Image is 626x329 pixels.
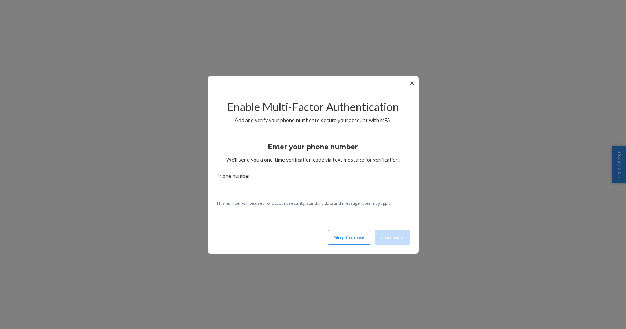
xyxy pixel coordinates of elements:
[216,136,410,163] div: We’ll send you a one-time verification code via text message for verification.
[216,101,410,113] h2: Enable Multi-Factor Authentication
[268,142,358,152] h3: Enter your phone number
[216,200,410,206] p: This number will be used for account security. Standard data and message rates may apply.
[216,117,410,124] p: Add and verify your phone number to secure your account with MFA.
[375,230,410,245] button: Continue
[408,79,416,88] button: ✕
[328,230,370,245] button: Skip for now
[216,172,250,182] span: Phone number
